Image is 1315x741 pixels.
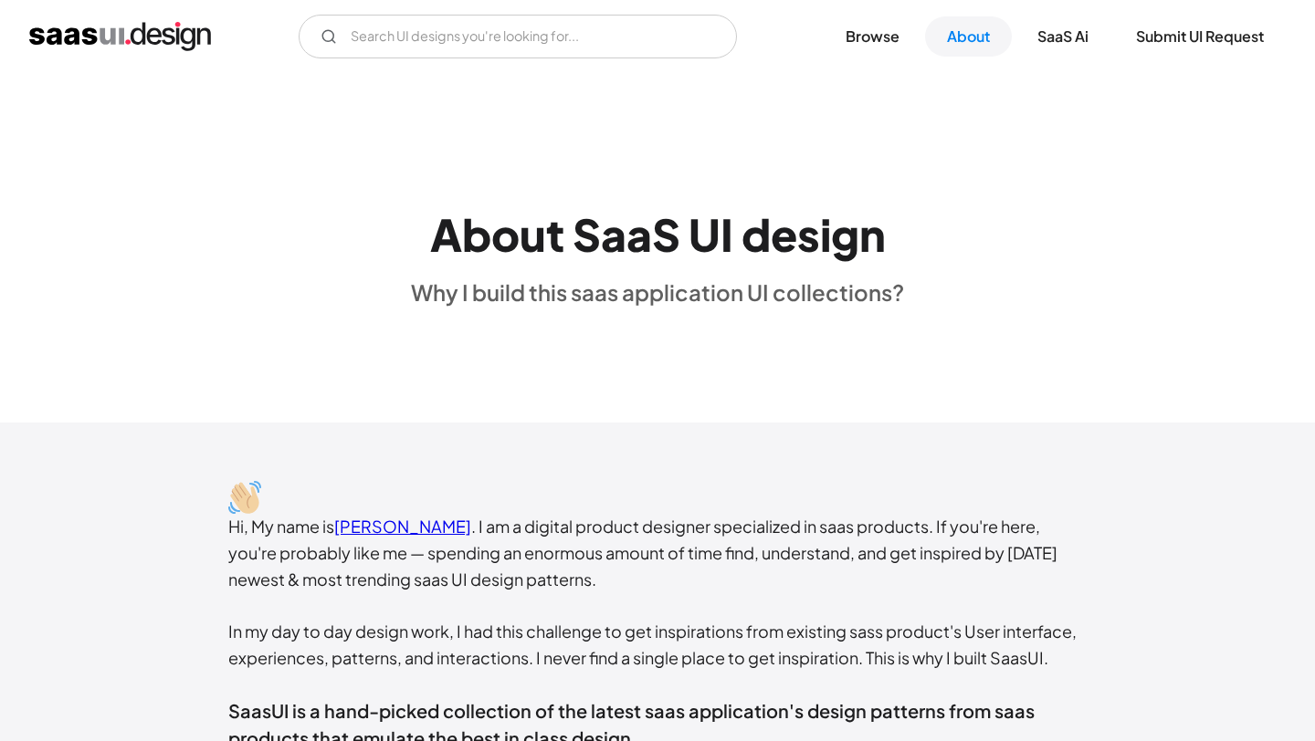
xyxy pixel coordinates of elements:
[411,278,904,306] div: Why I build this saas application UI collections?
[299,15,737,58] form: Email Form
[29,22,211,51] a: home
[299,15,737,58] input: Search UI designs you're looking for...
[1015,16,1110,57] a: SaaS Ai
[334,516,471,537] a: [PERSON_NAME]
[824,16,921,57] a: Browse
[430,208,886,261] h1: About SaaS UI design
[925,16,1012,57] a: About
[1114,16,1286,57] a: Submit UI Request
